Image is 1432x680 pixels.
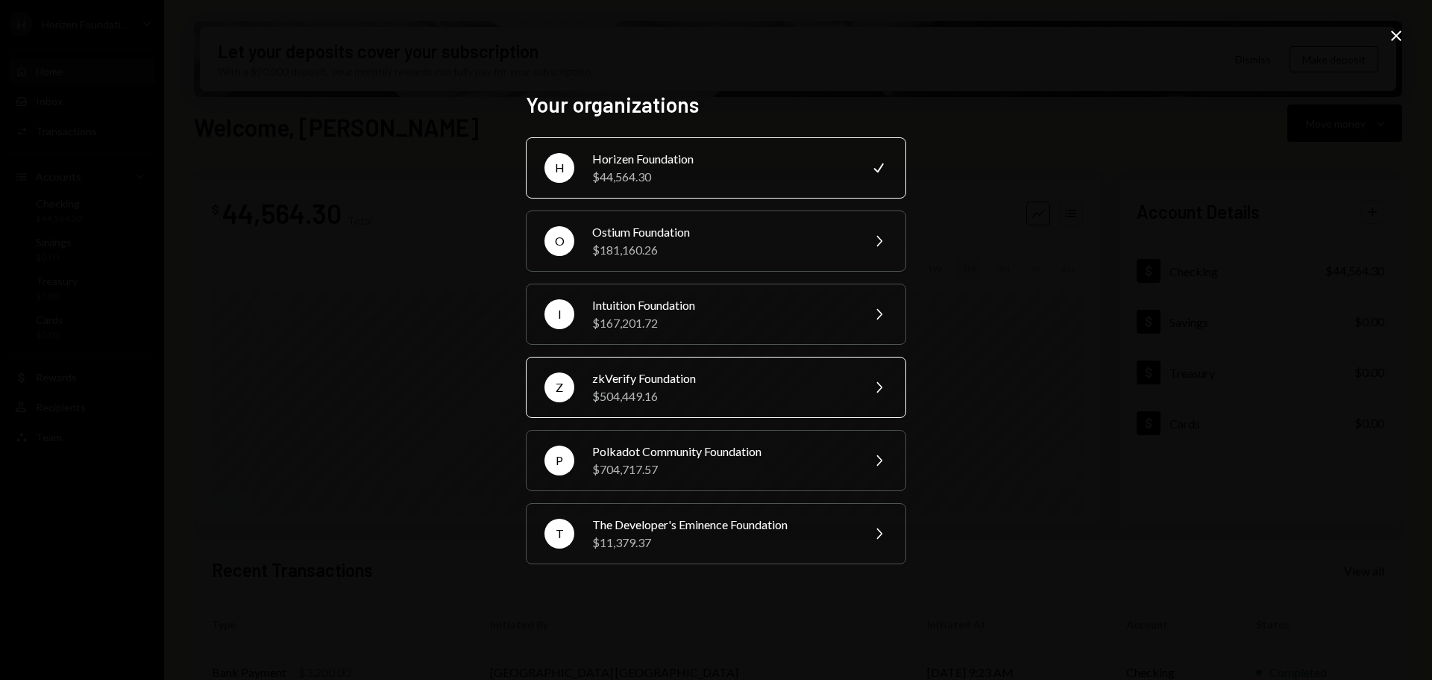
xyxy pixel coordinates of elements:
[544,519,574,549] div: T
[526,210,906,272] button: OOstium Foundation$181,160.26
[544,226,574,256] div: O
[592,516,852,534] div: The Developer's Eminence Foundation
[544,299,574,329] div: I
[526,284,906,345] button: IIntuition Foundation$167,201.72
[592,461,852,478] div: $704,717.57
[592,168,852,186] div: $44,564.30
[526,357,906,418] button: ZzkVerify Foundation$504,449.16
[526,430,906,491] button: PPolkadot Community Foundation$704,717.57
[592,223,852,241] div: Ostium Foundation
[526,90,906,119] h2: Your organizations
[592,241,852,259] div: $181,160.26
[592,387,852,405] div: $504,449.16
[544,372,574,402] div: Z
[544,446,574,475] div: P
[592,443,852,461] div: Polkadot Community Foundation
[592,150,852,168] div: Horizen Foundation
[592,314,852,332] div: $167,201.72
[592,534,852,552] div: $11,379.37
[544,153,574,183] div: H
[526,137,906,199] button: HHorizen Foundation$44,564.30
[592,369,852,387] div: zkVerify Foundation
[592,296,852,314] div: Intuition Foundation
[526,503,906,564] button: TThe Developer's Eminence Foundation$11,379.37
